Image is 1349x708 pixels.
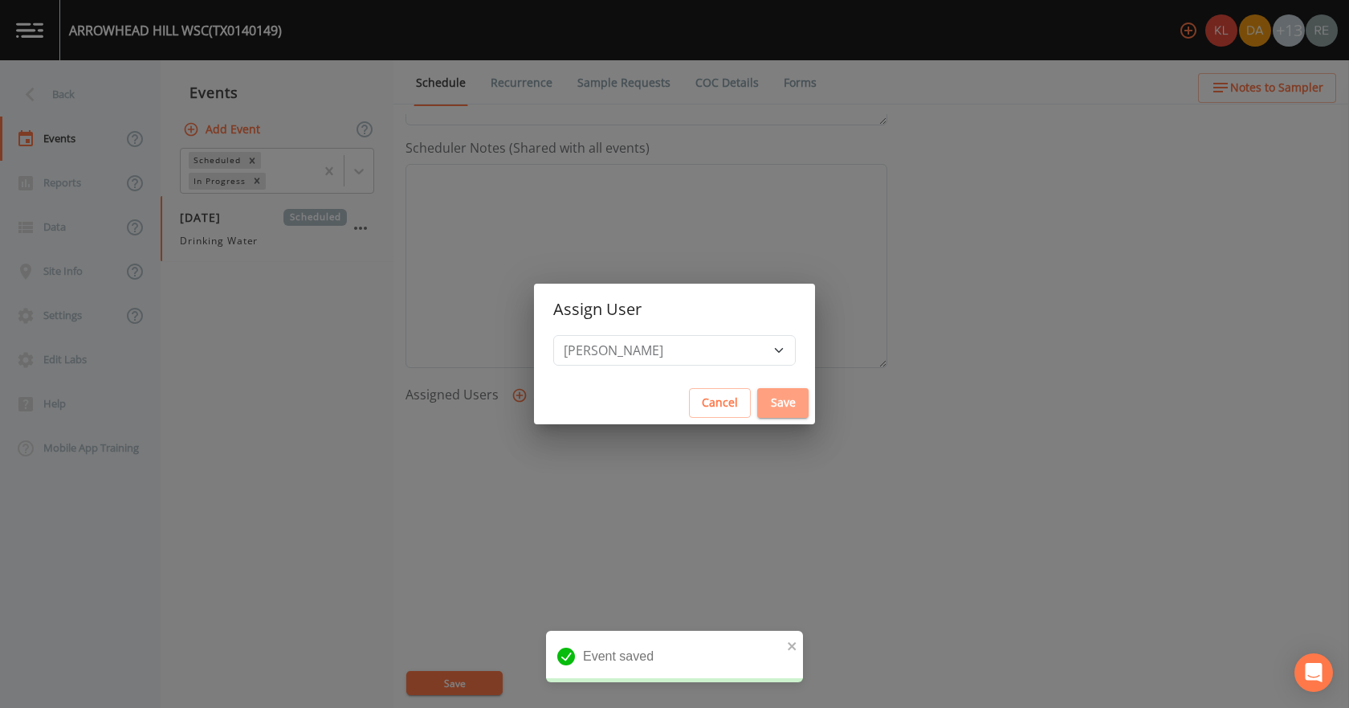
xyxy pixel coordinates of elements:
div: Event saved [546,631,803,682]
button: Save [757,388,809,418]
button: Cancel [689,388,751,418]
button: close [787,636,798,655]
h2: Assign User [534,284,815,335]
div: Open Intercom Messenger [1294,653,1333,692]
